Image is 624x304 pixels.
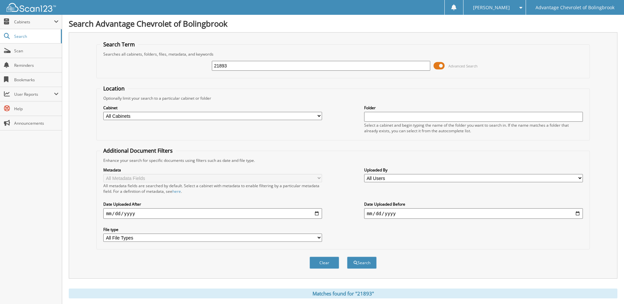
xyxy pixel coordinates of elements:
[100,41,138,48] legend: Search Term
[103,208,322,219] input: start
[448,63,478,68] span: Advanced Search
[14,120,59,126] span: Announcements
[103,201,322,207] label: Date Uploaded After
[7,3,56,12] img: scan123-logo-white.svg
[103,227,322,232] label: File type
[364,167,583,173] label: Uploaded By
[103,167,322,173] label: Metadata
[100,147,176,154] legend: Additional Document Filters
[103,183,322,194] div: All metadata fields are searched by default. Select a cabinet with metadata to enable filtering b...
[172,189,181,194] a: here
[14,34,58,39] span: Search
[14,19,54,25] span: Cabinets
[14,106,59,112] span: Help
[103,105,322,111] label: Cabinet
[310,257,339,269] button: Clear
[364,208,583,219] input: end
[473,6,510,10] span: [PERSON_NAME]
[14,48,59,54] span: Scan
[14,63,59,68] span: Reminders
[100,95,586,101] div: Optionally limit your search to a particular cabinet or folder
[14,91,54,97] span: User Reports
[364,105,583,111] label: Folder
[69,289,617,298] div: Matches found for "21893"
[364,122,583,134] div: Select a cabinet and begin typing the name of the folder you want to search in. If the name match...
[100,51,586,57] div: Searches all cabinets, folders, files, metadata, and keywords
[364,201,583,207] label: Date Uploaded Before
[536,6,614,10] span: Advantage Chevrolet of Bolingbrook
[100,85,128,92] legend: Location
[347,257,377,269] button: Search
[14,77,59,83] span: Bookmarks
[69,18,617,29] h1: Search Advantage Chevrolet of Bolingbrook
[100,158,586,163] div: Enhance your search for specific documents using filters such as date and file type.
